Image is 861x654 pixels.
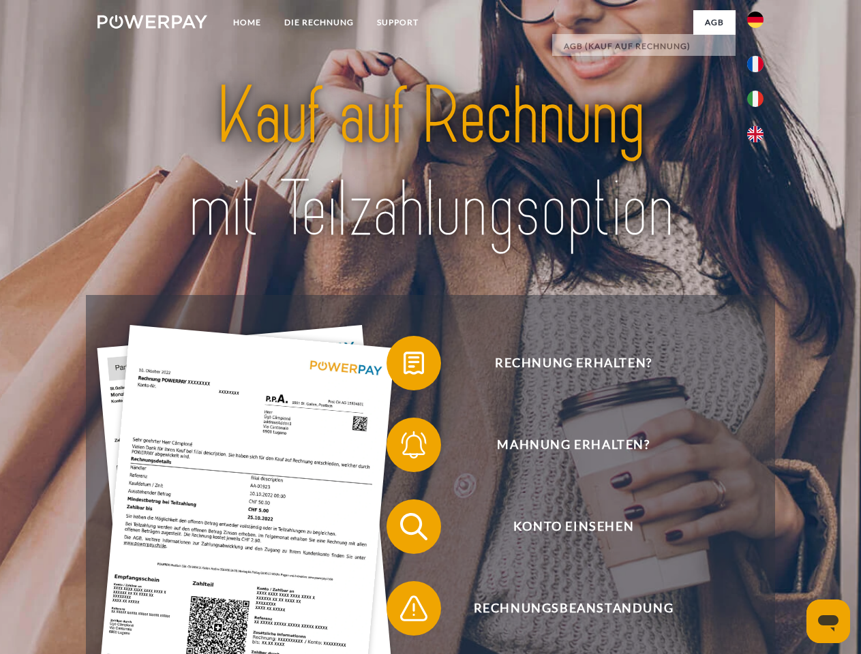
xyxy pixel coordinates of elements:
[97,15,207,29] img: logo-powerpay-white.svg
[747,91,764,107] img: it
[406,336,740,390] span: Rechnung erhalten?
[387,581,741,636] button: Rechnungsbeanstandung
[397,428,431,462] img: qb_bell.svg
[406,499,740,554] span: Konto einsehen
[552,34,736,59] a: AGB (Kauf auf Rechnung)
[273,10,365,35] a: DIE RECHNUNG
[387,499,741,554] button: Konto einsehen
[397,510,431,544] img: qb_search.svg
[806,599,850,643] iframe: Schaltfläche zum Öffnen des Messaging-Fensters
[222,10,273,35] a: Home
[406,418,740,472] span: Mahnung erhalten?
[365,10,430,35] a: SUPPORT
[406,581,740,636] span: Rechnungsbeanstandung
[397,591,431,625] img: qb_warning.svg
[747,12,764,28] img: de
[747,126,764,142] img: en
[387,418,741,472] button: Mahnung erhalten?
[693,10,736,35] a: agb
[130,65,731,261] img: title-powerpay_de.svg
[747,56,764,72] img: fr
[397,346,431,380] img: qb_bill.svg
[387,336,741,390] button: Rechnung erhalten?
